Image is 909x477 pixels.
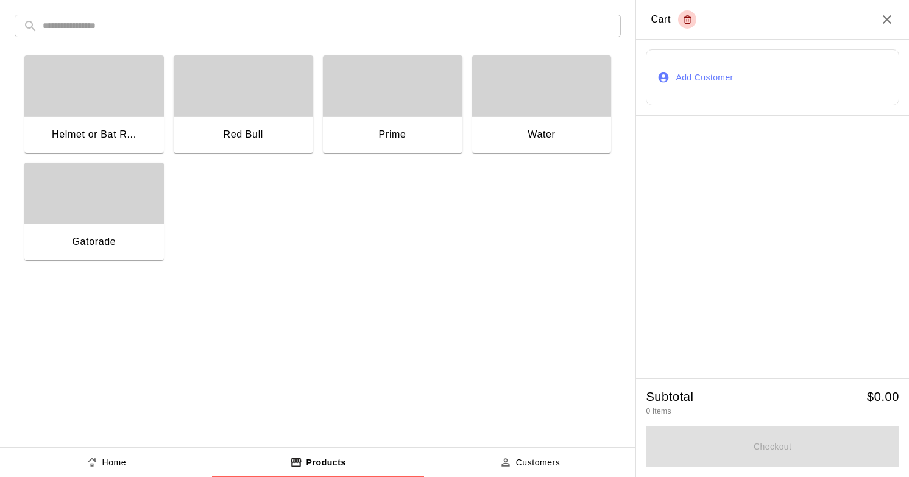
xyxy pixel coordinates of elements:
[24,55,164,155] button: Helmet or Bat R...
[880,12,894,27] button: Close
[223,127,263,143] div: Red Bull
[102,456,127,469] p: Home
[867,389,899,405] h5: $ 0.00
[646,49,899,106] button: Add Customer
[472,55,612,155] button: Water
[646,407,671,415] span: 0 items
[646,389,693,405] h5: Subtotal
[52,127,136,143] div: Helmet or Bat R...
[651,10,696,29] div: Cart
[306,456,346,469] p: Products
[379,127,406,143] div: Prime
[24,163,164,263] button: Gatorade
[528,127,555,143] div: Water
[73,234,116,250] div: Gatorade
[516,456,561,469] p: Customers
[174,55,313,155] button: Red Bull
[323,55,462,155] button: Prime
[678,10,696,29] button: Empty cart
